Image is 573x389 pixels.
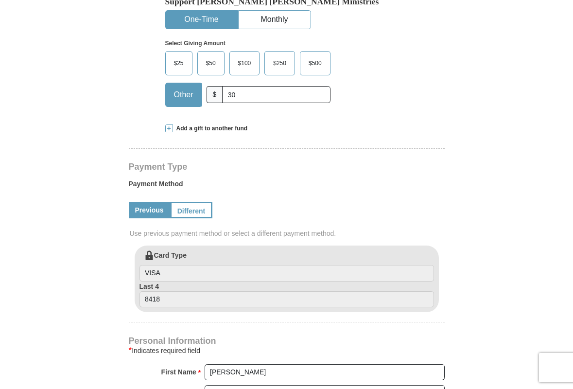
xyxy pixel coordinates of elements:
[170,202,213,218] a: Different
[139,282,434,308] label: Last 4
[161,365,196,379] strong: First Name
[304,56,327,71] span: $500
[201,56,221,71] span: $50
[166,11,238,29] button: One-Time
[139,250,434,282] label: Card Type
[139,265,434,282] input: Card Type
[222,86,330,103] input: Other Amount
[130,229,446,238] span: Use previous payment method or select a different payment method.
[139,291,434,308] input: Last 4
[268,56,291,71] span: $250
[233,56,256,71] span: $100
[165,40,226,47] strong: Select Giving Amount
[129,345,445,356] div: Indicates required field
[207,86,223,103] span: $
[129,337,445,345] h4: Personal Information
[129,179,445,194] label: Payment Method
[239,11,311,29] button: Monthly
[129,163,445,171] h4: Payment Type
[129,202,170,218] a: Previous
[169,88,198,102] span: Other
[173,124,248,133] span: Add a gift to another fund
[169,56,189,71] span: $25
